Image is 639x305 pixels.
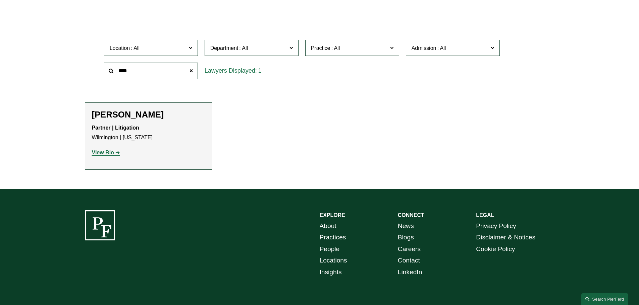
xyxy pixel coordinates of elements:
a: Careers [398,243,421,255]
a: Cookie Policy [476,243,515,255]
a: News [398,220,414,232]
a: Disclaimer & Notices [476,232,535,243]
span: Practice [311,45,330,51]
strong: LEGAL [476,212,494,218]
a: Insights [320,266,342,278]
span: Location [110,45,130,51]
a: LinkedIn [398,266,422,278]
a: Contact [398,255,420,266]
h2: [PERSON_NAME] [92,109,205,120]
a: People [320,243,340,255]
strong: Partner | Litigation [92,125,139,131]
a: About [320,220,336,232]
a: Privacy Policy [476,220,516,232]
strong: CONNECT [398,212,424,218]
p: Wilmington | [US_STATE] [92,123,205,143]
span: 1 [258,67,262,74]
strong: EXPLORE [320,212,345,218]
a: View Bio [92,150,120,155]
span: Admission [412,45,436,51]
strong: View Bio [92,150,114,155]
a: Search this site [581,293,628,305]
a: Practices [320,232,346,243]
a: Blogs [398,232,414,243]
a: Locations [320,255,347,266]
span: Department [210,45,238,51]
